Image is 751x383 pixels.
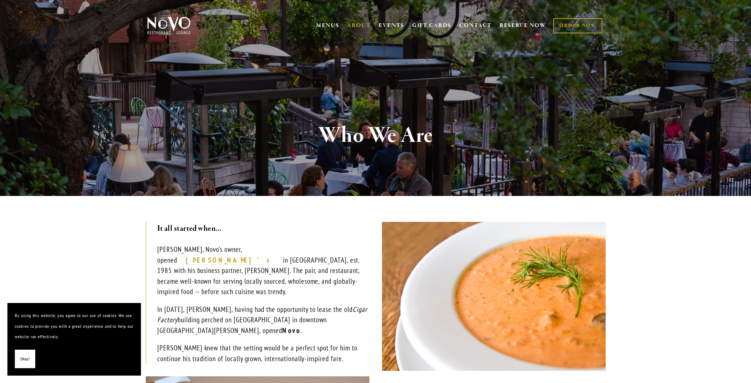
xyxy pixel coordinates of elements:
[316,22,339,29] a: MENUS
[7,303,141,376] section: Cookie banner
[412,19,451,33] a: GIFT CARDS
[379,22,404,29] a: EVENTS
[382,222,606,371] img: Our famous Salmon Bisque - originally from Robin’s Restaurant in Cambria.
[500,19,546,33] a: RESERVE NOW
[318,121,433,150] strong: Who We Are
[157,223,222,234] strong: It all started when…
[553,18,602,33] a: ORDER NOW
[15,350,35,369] button: Okay!
[20,354,30,364] span: Okay!
[186,256,274,265] a: [PERSON_NAME]’s
[15,310,134,342] p: By using this website, you agree to our use of cookies. We use cookies to provide you with a grea...
[157,244,369,297] p: [PERSON_NAME], Novo’s owner, opened in [GEOGRAPHIC_DATA], est. 1985 with his business partner, [P...
[146,16,192,35] img: Novo Restaurant &amp; Lounge
[157,343,369,364] p: [PERSON_NAME] knew that the setting would be a perfect spot for him to continue his tradition of ...
[282,326,300,335] strong: Novo
[459,19,492,33] a: CONTACT
[157,304,369,336] p: In [DATE], [PERSON_NAME], having had the opportunity to lease the old building perched on [GEOGRA...
[347,22,371,29] a: ABOUT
